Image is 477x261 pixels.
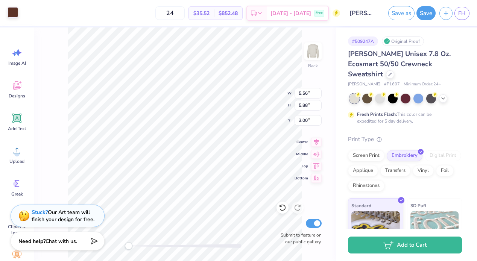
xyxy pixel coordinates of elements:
strong: Stuck? [32,209,48,216]
div: Applique [348,165,378,176]
span: Free [316,11,323,16]
span: FH [458,9,466,18]
strong: Fresh Prints Flash: [357,111,397,117]
span: Add Text [8,126,26,132]
div: Accessibility label [125,242,132,250]
span: Chat with us. [46,238,77,245]
input: – – [155,6,185,20]
div: Print Type [348,135,462,144]
a: FH [454,7,469,20]
div: Foil [436,165,454,176]
button: Save [416,6,436,20]
div: Screen Print [348,150,384,161]
div: # 509247A [348,36,378,46]
span: Standard [351,202,371,209]
span: Designs [9,93,25,99]
span: $35.52 [193,9,210,17]
span: 3D Puff [410,202,426,209]
div: Transfers [380,165,410,176]
span: Minimum Order: 24 + [404,81,441,88]
span: Center [295,139,308,145]
label: Submit to feature on our public gallery. [276,232,322,245]
div: Embroidery [387,150,422,161]
button: Save as [388,6,415,20]
img: Standard [351,211,400,249]
span: $852.48 [219,9,238,17]
img: 3D Puff [410,211,459,249]
button: Add to Cart [348,237,462,253]
span: [DATE] - [DATE] [270,9,311,17]
span: Image AI [8,60,26,66]
span: Clipart & logos [5,224,29,236]
span: Top [295,163,308,169]
span: Bottom [295,175,308,181]
strong: Need help? [18,238,46,245]
div: Vinyl [413,165,434,176]
img: Back [305,44,321,59]
span: Greek [11,191,23,197]
div: Rhinestones [348,180,384,191]
span: # P1607 [384,81,400,88]
span: Upload [9,158,24,164]
div: Back [308,62,318,69]
span: Middle [295,151,308,157]
div: Digital Print [425,150,461,161]
div: This color can be expedited for 5 day delivery. [357,111,450,124]
span: [PERSON_NAME] Unisex 7.8 Oz. Ecosmart 50/50 Crewneck Sweatshirt [348,49,451,79]
span: [PERSON_NAME] [348,81,380,88]
input: Untitled Design [344,6,381,21]
div: Original Proof [382,36,424,46]
div: Our Art team will finish your design for free. [32,209,94,223]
